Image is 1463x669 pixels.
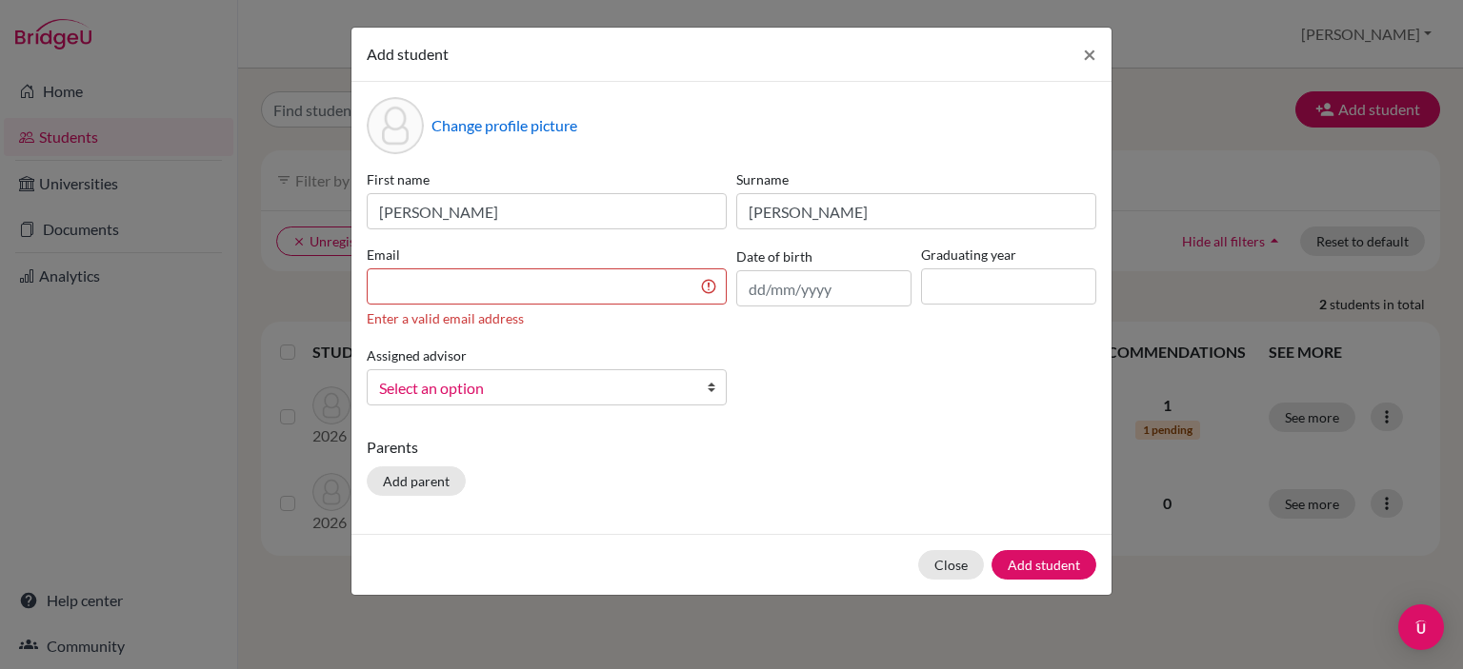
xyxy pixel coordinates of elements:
[736,270,912,306] input: dd/mm/yyyy
[1068,28,1112,81] button: Close
[367,308,727,328] div: Enter a valid email address
[367,436,1096,459] p: Parents
[367,245,727,265] label: Email
[367,466,466,496] button: Add parent
[367,169,727,189] label: First name
[1398,604,1444,650] div: Open Intercom Messenger
[921,245,1096,265] label: Graduating year
[367,97,424,154] div: Profile picture
[367,45,449,63] span: Add student
[1083,40,1096,68] span: ×
[736,169,1096,189] label: Surname
[379,376,690,401] span: Select an option
[736,246,812,266] label: Date of birth
[918,550,984,580] button: Close
[367,345,467,365] label: Assigned advisor
[992,550,1096,580] button: Add student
